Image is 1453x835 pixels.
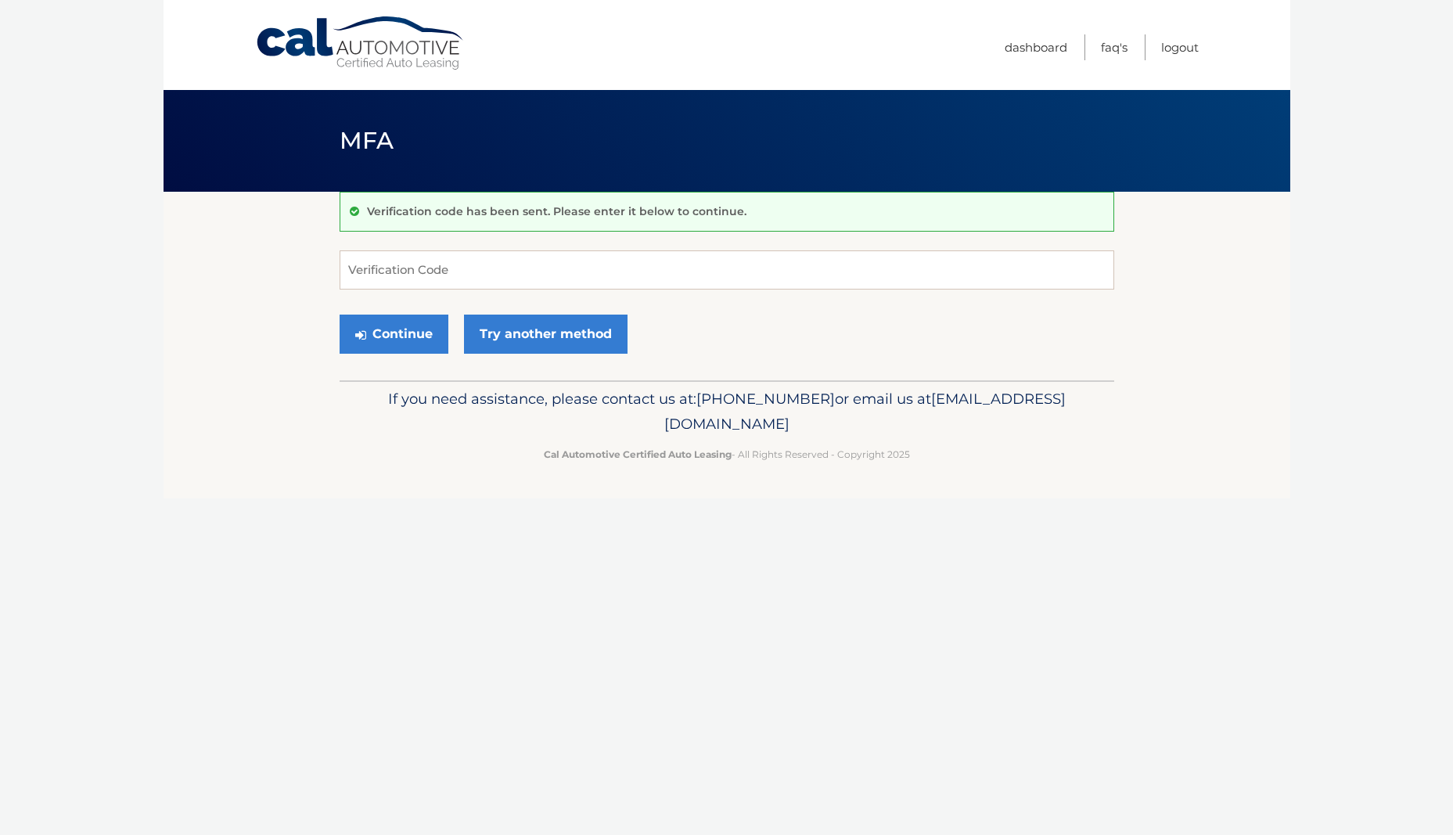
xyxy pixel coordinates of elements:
[1101,34,1128,60] a: FAQ's
[350,387,1104,437] p: If you need assistance, please contact us at: or email us at
[464,315,628,354] a: Try another method
[340,315,448,354] button: Continue
[340,250,1114,290] input: Verification Code
[1161,34,1199,60] a: Logout
[544,448,732,460] strong: Cal Automotive Certified Auto Leasing
[664,390,1066,433] span: [EMAIL_ADDRESS][DOMAIN_NAME]
[350,446,1104,462] p: - All Rights Reserved - Copyright 2025
[367,204,746,218] p: Verification code has been sent. Please enter it below to continue.
[340,126,394,155] span: MFA
[696,390,835,408] span: [PHONE_NUMBER]
[1005,34,1067,60] a: Dashboard
[255,16,466,71] a: Cal Automotive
